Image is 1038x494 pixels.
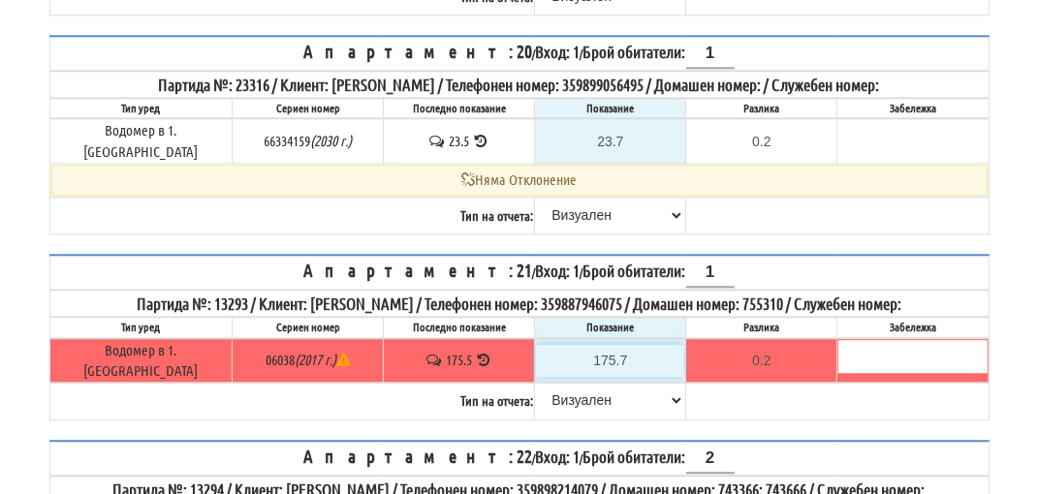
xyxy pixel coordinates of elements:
th: / / [49,441,989,476]
span: 23.5 [449,132,469,149]
b: Тип на отчета: [460,391,533,409]
span: История на показанията [475,351,493,368]
th: Тип уред [49,317,233,337]
span: История на показанията [472,132,490,149]
span: Брой обитатели: [583,261,735,280]
span: Апартамент: 22 [304,445,533,467]
span: Брой обитатели: [583,42,735,61]
span: История на забележките [427,132,449,149]
i: Метрологична годност до 2017г. [295,351,351,368]
td: Водомер в 1.[GEOGRAPHIC_DATA] [49,338,233,383]
i: Метрологична годност до 2030г. [310,132,352,149]
span: Вход: 1 [536,42,581,61]
th: Последно показание [384,317,535,337]
th: Разлика [686,98,837,118]
span: Брой обитатели: [583,447,735,466]
div: Партида №: 13293 / Клиент: [PERSON_NAME] / Телефонен номер: 359887946075 / Домашен номер: 755310 ... [51,292,988,315]
td: 06038 [233,338,384,383]
span: Вход: 1 [536,447,581,466]
th: / / [49,36,989,71]
span: 175.5 [446,351,472,368]
th: Забележка [837,317,989,337]
th: Показание [535,98,686,118]
td: Водомер в 1.[GEOGRAPHIC_DATA] [49,118,233,163]
th: Сериен номер [233,98,384,118]
b: Тип на отчета: [460,206,533,224]
td: 66334159 [233,118,384,163]
th: Разлика [686,317,837,337]
div: Няма Oтклонение [51,165,988,195]
span: Апартамент: 20 [304,40,533,62]
th: Тип уред [49,98,233,118]
th: Последно показание [384,98,535,118]
th: Забележка [837,98,989,118]
span: Вход: 1 [536,261,581,280]
div: Партида №: 23316 / Клиент: [PERSON_NAME] / Телефонен номер: 359899056495 / Домашен номер: / Служе... [51,73,988,96]
th: / / [49,255,989,290]
span: Апартамент: 21 [304,259,533,281]
span: История на забележките [425,351,446,368]
th: Сериен номер [233,317,384,337]
th: Показание [535,317,686,337]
